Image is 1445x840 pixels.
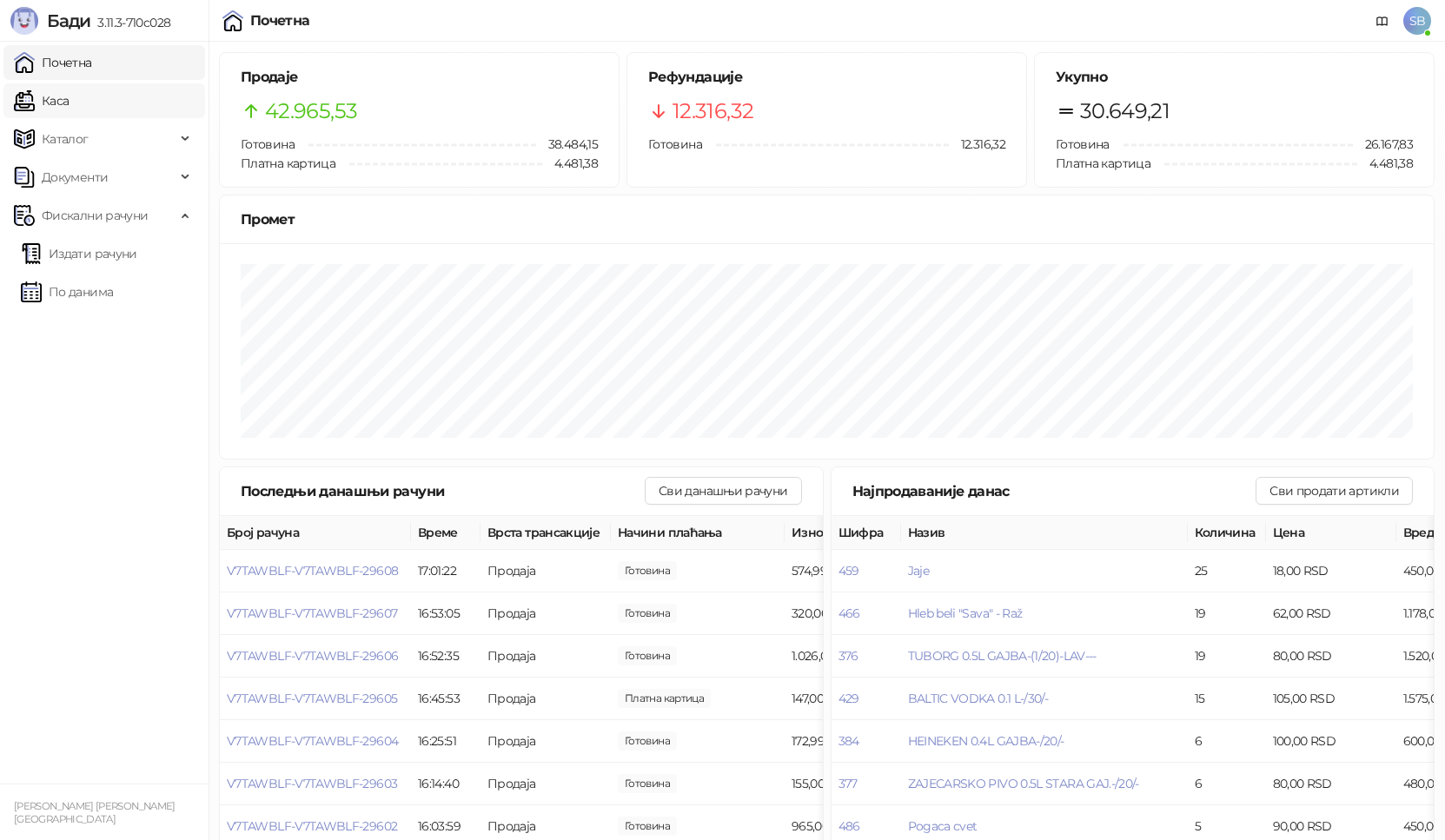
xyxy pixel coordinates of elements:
td: Продаја [481,592,611,635]
td: Продаја [481,720,611,763]
th: Шифра [832,516,901,550]
h5: Продаје [241,67,598,88]
a: Документација [1369,7,1396,35]
td: 6 [1188,720,1266,763]
button: BALTIC VODKA 0.1 L-/30/- [908,691,1049,706]
a: Почетна [14,45,92,80]
button: V7TAWBLF-V7TAWBLF-29603 [227,776,397,791]
div: Почетна [250,14,310,28]
button: Hleb beli "Sava" - Raž [908,605,1023,621]
button: 466 [838,605,860,621]
span: V7TAWBLF-V7TAWBLF-29606 [227,648,398,664]
span: SB [1403,7,1431,35]
button: Jaje [908,563,929,579]
th: Количина [1188,516,1266,550]
span: 38.484,15 [536,135,598,154]
td: 19 [1188,592,1266,635]
td: Продаја [481,550,611,592]
span: 12.316,32 [949,135,1005,154]
h5: Укупно [1056,67,1413,88]
th: Начини плаћања [611,516,785,550]
td: 25 [1188,550,1266,592]
td: 320,00 RSD [785,592,915,635]
td: 172,99 RSD [785,720,915,763]
span: 4.481,38 [542,154,598,173]
td: 1.026,00 RSD [785,635,915,678]
div: Последњи данашњи рачуни [241,480,645,502]
td: 16:53:05 [411,592,481,635]
td: 105,00 RSD [1266,678,1396,720]
span: 3.11.3-710c028 [90,15,170,30]
button: HEINEKEN 0.4L GAJBA-/20/- [908,733,1064,749]
a: Издати рачуни [21,236,137,271]
span: Готовина [648,136,702,152]
th: Време [411,516,481,550]
span: 172,99 [618,731,677,751]
td: 80,00 RSD [1266,763,1396,805]
td: Продаја [481,678,611,720]
a: По данима [21,274,113,309]
button: Сви продати артикли [1256,477,1413,505]
span: Платна картица [241,155,335,171]
th: Број рачуна [220,516,411,550]
span: 155,00 [618,774,677,793]
th: Износ [785,516,915,550]
button: V7TAWBLF-V7TAWBLF-29604 [227,733,398,749]
span: 26.167,83 [1353,135,1413,154]
span: Документи [42,160,108,195]
button: ZAJECARSKO PIVO 0.5L STARA GAJ.-/20/- [908,776,1139,791]
div: Најпродаваније данас [852,480,1256,502]
span: 4.481,38 [1357,154,1413,173]
a: Каса [14,83,69,118]
div: Промет [241,208,1413,230]
button: V7TAWBLF-V7TAWBLF-29608 [227,563,398,579]
button: 377 [838,776,858,791]
td: 15 [1188,678,1266,720]
td: 6 [1188,763,1266,805]
td: 574,99 RSD [785,550,915,592]
span: 12.316,32 [673,95,753,128]
th: Врста трансакције [481,516,611,550]
span: Бади [47,10,90,31]
button: 429 [838,691,859,706]
td: 16:52:35 [411,635,481,678]
button: V7TAWBLF-V7TAWBLF-29602 [227,818,397,834]
img: Logo [10,7,38,35]
td: 155,00 RSD [785,763,915,805]
button: Pogaca cvet [908,818,978,834]
th: Назив [901,516,1188,550]
button: 384 [838,733,859,749]
span: 30.649,21 [1080,95,1170,128]
button: TUBORG 0.5L GAJBA-(1/20)-LAV--- [908,648,1097,664]
td: 16:45:53 [411,678,481,720]
span: 1.026,00 [618,646,677,665]
td: 80,00 RSD [1266,635,1396,678]
td: 18,00 RSD [1266,550,1396,592]
span: 42.965,53 [265,95,357,128]
button: V7TAWBLF-V7TAWBLF-29607 [227,605,397,621]
span: Платна картица [1056,155,1150,171]
td: 17:01:22 [411,550,481,592]
span: Готовина [1056,136,1110,152]
span: 147,00 [618,689,711,708]
button: 459 [838,563,859,579]
button: Сви данашњи рачуни [645,477,801,505]
button: V7TAWBLF-V7TAWBLF-29605 [227,691,397,706]
td: 100,00 RSD [1266,720,1396,763]
span: 574,99 [618,561,677,580]
button: 376 [838,648,858,664]
span: 320,00 [618,604,677,623]
span: 965,00 [618,817,677,836]
h5: Рефундације [648,67,1005,88]
button: 486 [838,818,860,834]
